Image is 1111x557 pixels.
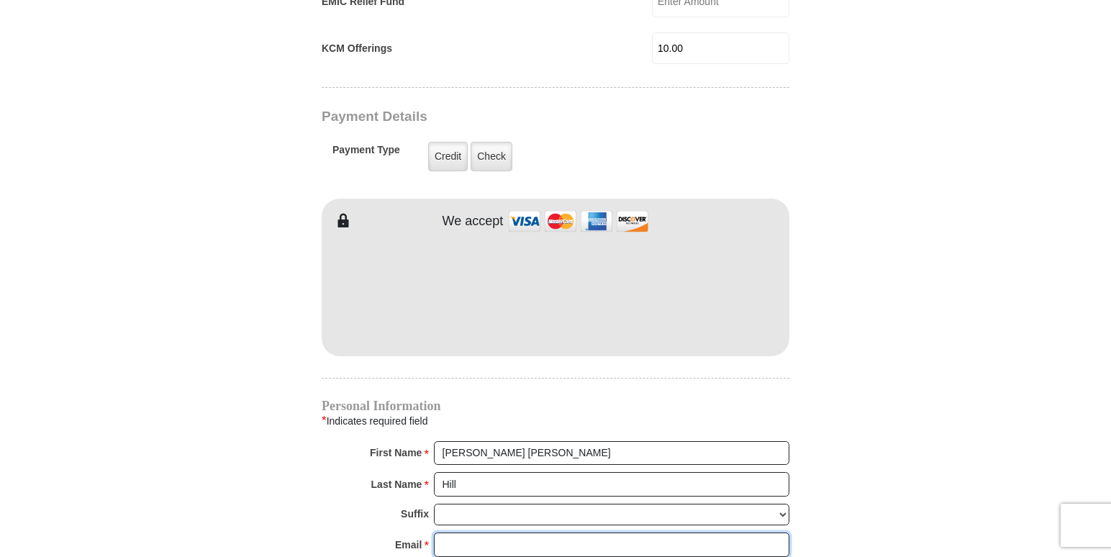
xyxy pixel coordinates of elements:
strong: Suffix [401,504,429,524]
h4: Personal Information [322,400,789,412]
strong: Email [395,535,422,555]
label: Check [471,142,512,171]
label: KCM Offerings [322,41,392,56]
h4: We accept [443,214,504,230]
h3: Payment Details [322,109,689,125]
input: Enter Amount [652,32,789,64]
h5: Payment Type [332,144,400,163]
strong: Last Name [371,474,422,494]
label: Credit [428,142,468,171]
strong: First Name [370,443,422,463]
div: Indicates required field [322,412,789,430]
img: credit cards accepted [507,206,650,237]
